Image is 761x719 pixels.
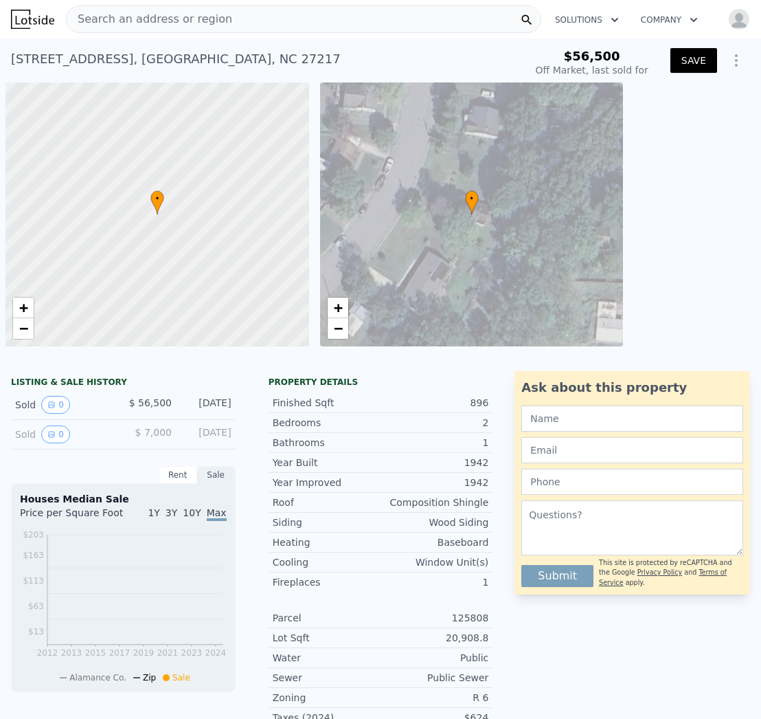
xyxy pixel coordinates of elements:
span: 1Y [148,507,159,518]
span: Alamance Co. [69,673,126,683]
div: 20,908.8 [380,631,488,645]
div: LISTING & SALE HISTORY [11,377,236,390]
div: Rent [159,466,197,484]
div: [STREET_ADDRESS] , [GEOGRAPHIC_DATA] , NC 27217 [11,49,341,69]
div: Year Built [273,456,380,469]
div: Sold [15,425,112,443]
div: Cooling [273,555,380,569]
button: Company [630,8,709,32]
button: View historical data [41,396,70,414]
tspan: $13 [28,627,44,637]
span: + [333,299,342,316]
div: Bedrooms [273,416,380,430]
tspan: 2019 [133,648,155,658]
tspan: 2013 [61,648,82,658]
div: Sewer [273,671,380,685]
a: Zoom in [13,298,34,318]
div: 2 [380,416,488,430]
div: Bathrooms [273,436,380,450]
img: Lotside [11,10,54,29]
span: 10Y [183,507,201,518]
span: Search an address or region [67,11,232,27]
span: Max [207,507,227,521]
input: Email [521,437,743,463]
div: Siding [273,516,380,529]
img: avatar [728,8,750,30]
span: $ 7,000 [135,427,172,438]
span: • [150,192,164,205]
tspan: $163 [23,551,44,560]
button: Solutions [544,8,630,32]
div: 1942 [380,456,488,469]
span: 3Y [166,507,177,518]
div: This site is protected by reCAPTCHA and the Google and apply. [599,558,743,588]
div: Parcel [273,611,380,625]
a: Zoom out [13,318,34,339]
span: $56,500 [564,49,620,63]
div: 125808 [380,611,488,625]
div: [DATE] [183,396,231,414]
tspan: 2012 [37,648,58,658]
div: Houses Median Sale [20,492,227,506]
a: Privacy Policy [637,568,682,576]
div: Roof [273,496,380,509]
tspan: 2024 [205,648,227,658]
div: 1 [380,575,488,589]
span: − [333,320,342,337]
div: R 6 [380,691,488,705]
input: Phone [521,469,743,495]
button: SAVE [670,48,717,73]
span: − [19,320,28,337]
input: Name [521,406,743,432]
tspan: 2023 [181,648,203,658]
tspan: 2021 [157,648,179,658]
div: Sold [15,396,112,414]
tspan: 2015 [85,648,106,658]
div: Property details [269,377,493,388]
div: Ask about this property [521,378,743,397]
div: Price per Square Foot [20,506,123,528]
div: Off Market, last sold for [536,63,648,77]
div: Heating [273,535,380,549]
button: View historical data [41,425,70,443]
tspan: $203 [23,530,44,540]
div: • [150,190,164,214]
span: Sale [172,673,190,683]
div: 1 [380,436,488,450]
tspan: $63 [28,601,44,611]
div: Wood Siding [380,516,488,529]
div: [DATE] [183,425,231,443]
span: Zip [143,673,156,683]
a: Zoom in [328,298,348,318]
span: • [465,192,479,205]
div: 896 [380,396,488,410]
div: Finished Sqft [273,396,380,410]
tspan: 2017 [109,648,130,658]
div: Window Unit(s) [380,555,488,569]
div: Zoning [273,691,380,705]
button: Show Options [723,47,750,74]
div: • [465,190,479,214]
div: Public [380,651,488,665]
div: Water [273,651,380,665]
div: Composition Shingle [380,496,488,509]
div: Public Sewer [380,671,488,685]
span: + [19,299,28,316]
button: Submit [521,565,593,587]
a: Zoom out [328,318,348,339]
a: Terms of Service [599,568,727,586]
div: Lot Sqft [273,631,380,645]
div: Sale [197,466,236,484]
tspan: $113 [23,576,44,586]
span: $ 56,500 [129,397,172,408]
div: Fireplaces [273,575,380,589]
div: Baseboard [380,535,488,549]
div: Year Improved [273,476,380,489]
div: 1942 [380,476,488,489]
